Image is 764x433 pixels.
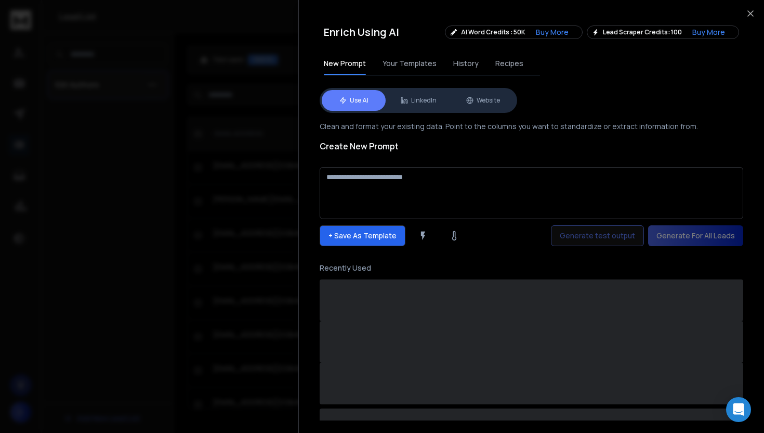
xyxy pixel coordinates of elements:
div: AI Word Credits : 50K [445,26,583,39]
button: Website [451,90,515,111]
h2: Enrich Using AI [324,25,399,40]
h3: Recently Used [320,263,743,273]
button: History [453,52,479,75]
button: Buy More [684,27,733,37]
p: + Save As Template [320,225,405,246]
div: Lead Scraper Credits: 100 [587,26,739,39]
button: LinkedIn [386,90,451,111]
h1: Create New Prompt [320,140,399,152]
button: Use AI [322,90,386,111]
button: Your Templates [383,52,437,75]
button: New Prompt [324,52,366,75]
div: Open Intercom Messenger [726,397,751,422]
p: Clean and format your existing data. Point to the columns you want to standardize or extract info... [320,121,743,132]
button: Buy More [528,27,577,37]
span: Recipes [495,58,523,69]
